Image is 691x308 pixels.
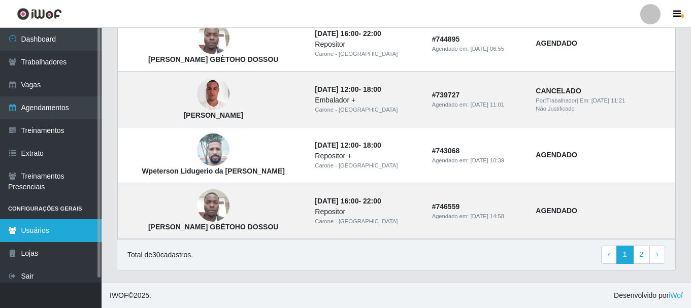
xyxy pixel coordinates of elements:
strong: # 746559 [432,202,460,211]
span: IWOF [110,291,128,299]
img: Wpeterson Lidugerio da Silva Willy [197,128,229,172]
div: Repositor + [315,151,419,161]
div: Agendado em: [432,100,524,109]
time: [DATE] 06:55 [471,46,504,52]
a: Previous [601,246,617,264]
span: Por: Trabalhador [536,97,576,104]
div: Agendado em: [432,156,524,165]
div: Não Justificado [536,105,669,113]
a: 2 [633,246,650,264]
a: iWof [669,291,683,299]
strong: AGENDADO [536,151,577,159]
img: CoreUI Logo [17,8,62,20]
time: [DATE] 12:00 [315,85,358,93]
div: | Em: [536,96,669,105]
strong: - [315,29,381,38]
time: [DATE] 16:00 [315,197,358,205]
img: Carlos Silva de Araújo [197,73,229,116]
strong: # 744895 [432,35,460,43]
div: Repositor [315,207,419,217]
span: ‹ [608,250,610,258]
time: [DATE] 11:01 [471,101,504,108]
strong: # 739727 [432,91,460,99]
time: [DATE] 12:00 [315,141,358,149]
time: [DATE] 11:21 [591,97,625,104]
strong: # 743068 [432,147,460,155]
time: [DATE] 14:58 [471,213,504,219]
strong: CANCELADO [536,87,581,95]
time: 22:00 [363,29,381,38]
nav: pagination [601,246,665,264]
div: Carone - [GEOGRAPHIC_DATA] [315,50,419,58]
time: 22:00 [363,197,381,205]
div: Carone - [GEOGRAPHIC_DATA] [315,217,419,226]
strong: [PERSON_NAME] GBÈTOHO DOSSOU [148,55,278,63]
time: 18:00 [363,85,381,93]
time: 18:00 [363,141,381,149]
div: Embalador + [315,95,419,106]
a: 1 [616,246,634,264]
div: Repositor [315,39,419,50]
img: LOUIS CORNEILLE GBÈTOHO DOSSOU [197,184,229,227]
strong: [PERSON_NAME] [183,111,243,119]
strong: Wpeterson Lidugerio da [PERSON_NAME] [142,167,285,175]
strong: AGENDADO [536,39,577,47]
div: Agendado em: [432,45,524,53]
strong: - [315,141,381,149]
strong: - [315,85,381,93]
div: Carone - [GEOGRAPHIC_DATA] [315,161,419,170]
p: Total de 30 cadastros. [127,250,193,260]
span: › [656,250,659,258]
div: Agendado em: [432,212,524,221]
time: [DATE] 16:00 [315,29,358,38]
strong: AGENDADO [536,207,577,215]
span: © 2025 . [110,290,151,301]
div: Carone - [GEOGRAPHIC_DATA] [315,106,419,114]
span: Desenvolvido por [614,290,683,301]
img: LOUIS CORNEILLE GBÈTOHO DOSSOU [197,17,229,60]
strong: [PERSON_NAME] GBÈTOHO DOSSOU [148,223,278,231]
time: [DATE] 10:39 [471,157,504,163]
strong: - [315,197,381,205]
a: Next [649,246,665,264]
